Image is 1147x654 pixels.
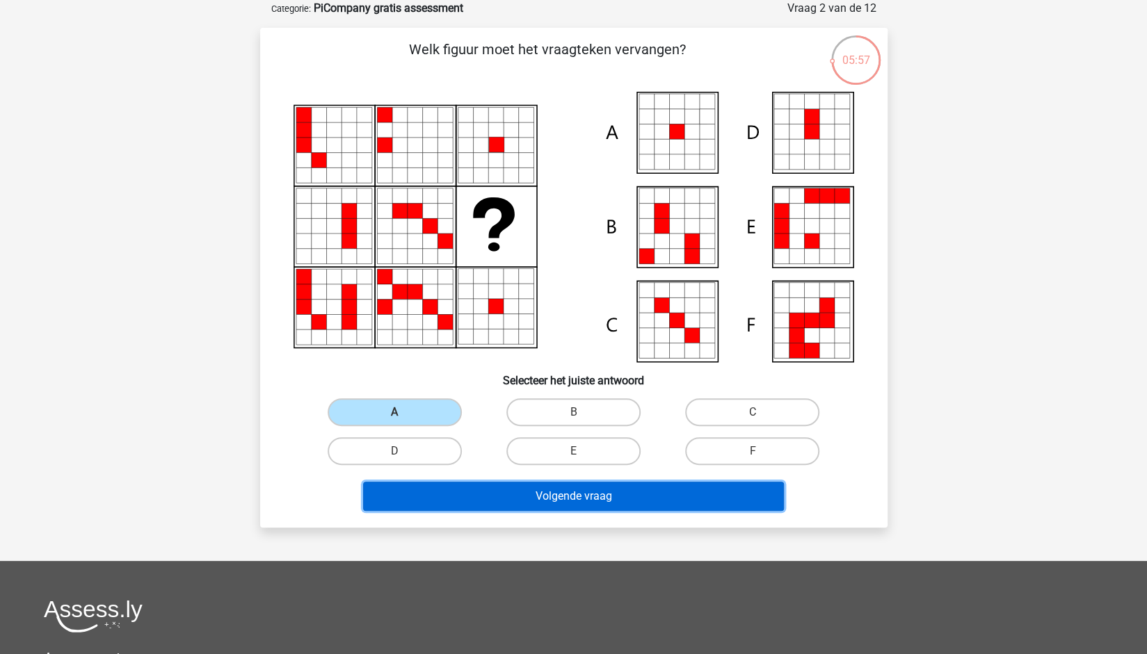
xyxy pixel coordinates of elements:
[363,482,784,511] button: Volgende vraag
[328,437,462,465] label: D
[314,1,463,15] strong: PiCompany gratis assessment
[44,600,143,632] img: Assessly logo
[506,437,641,465] label: E
[282,363,865,387] h6: Selecteer het juiste antwoord
[506,398,641,426] label: B
[830,34,882,69] div: 05:57
[685,398,819,426] label: C
[271,3,311,14] small: Categorie:
[282,39,813,81] p: Welk figuur moet het vraagteken vervangen?
[328,398,462,426] label: A
[685,437,819,465] label: F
